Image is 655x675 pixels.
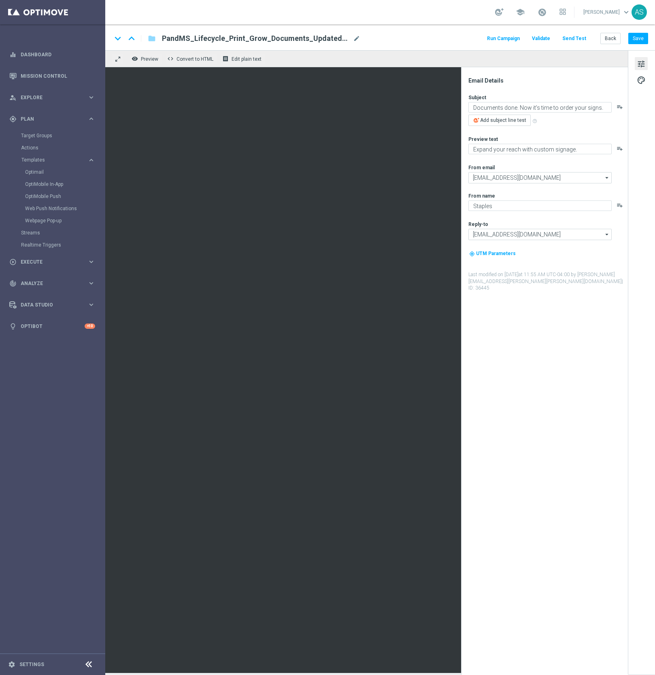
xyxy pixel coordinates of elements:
div: OptiMobile In-App [25,178,104,190]
button: track_changes Analyze keyboard_arrow_right [9,280,96,287]
div: AS [632,4,647,20]
div: Data Studio [9,301,87,309]
button: Templates keyboard_arrow_right [21,157,96,163]
span: palette [637,75,646,85]
button: receipt Edit plain text [220,53,265,64]
i: equalizer [9,51,17,58]
img: optiGenie.svg [474,117,479,123]
div: lightbulb Optibot +10 [9,323,96,330]
a: Streams [21,230,84,236]
button: play_circle_outline Execute keyboard_arrow_right [9,259,96,265]
button: Add subject line test [468,115,531,126]
div: OptiMobile Push [25,190,104,202]
a: Target Groups [21,132,84,139]
span: Add subject line test [480,117,526,123]
i: playlist_add [617,145,623,152]
button: remove_red_eye Preview [130,53,162,64]
span: tune [637,59,646,69]
button: Send Test [561,33,587,44]
label: Preview text [468,136,498,143]
label: Last modified on [DATE] at 11:55 AM UTC-04:00 by [PERSON_NAME][EMAIL_ADDRESS][PERSON_NAME][PERSON... [468,271,627,292]
button: my_location UTM Parameters [468,249,517,258]
i: gps_fixed [9,115,17,123]
i: track_changes [9,280,17,287]
i: folder [148,34,156,43]
a: Mission Control [21,65,95,87]
div: person_search Explore keyboard_arrow_right [9,94,96,101]
a: Settings [19,662,44,667]
i: keyboard_arrow_right [87,156,95,164]
i: play_circle_outline [9,258,17,266]
i: arrow_drop_down [603,172,611,183]
span: mode_edit [353,35,360,42]
button: tune [635,57,648,70]
a: Web Push Notifications [25,205,84,212]
button: code Convert to HTML [165,53,217,64]
button: Run Campaign [486,33,521,44]
span: Explore [21,95,87,100]
div: Plan [9,115,87,123]
button: Validate [531,33,551,44]
div: Target Groups [21,130,104,142]
i: keyboard_arrow_right [87,258,95,266]
i: keyboard_arrow_right [87,279,95,287]
i: keyboard_arrow_right [87,301,95,309]
button: equalizer Dashboard [9,51,96,58]
div: Email Details [468,77,627,84]
button: folder [147,32,157,45]
button: playlist_add [617,202,623,209]
div: Streams [21,227,104,239]
div: Dashboard [9,44,95,65]
i: keyboard_arrow_right [87,115,95,123]
span: Convert to HTML [177,56,213,62]
span: Execute [21,260,87,264]
button: Save [628,33,648,44]
span: Preview [141,56,158,62]
i: my_location [469,251,475,257]
div: Optimail [25,166,104,178]
span: Templates [21,158,79,162]
label: From email [468,164,495,171]
button: gps_fixed Plan keyboard_arrow_right [9,116,96,122]
div: Optibot [9,315,95,337]
span: PandMS_Lifecycle_Print_Grow_Documents_UpdatedOct2025 [162,34,350,43]
span: UTM Parameters [476,251,516,256]
i: keyboard_arrow_down [112,32,124,45]
span: Validate [532,36,550,41]
div: Execute [9,258,87,266]
i: keyboard_arrow_right [87,94,95,101]
div: Web Push Notifications [25,202,104,215]
i: keyboard_arrow_up [125,32,138,45]
a: [PERSON_NAME]keyboard_arrow_down [583,6,632,18]
div: Actions [21,142,104,154]
button: palette [635,73,648,86]
a: Optimail [25,169,84,175]
i: receipt [222,55,229,62]
span: help_outline [532,119,537,124]
div: Webpage Pop-up [25,215,104,227]
button: Mission Control [9,73,96,79]
i: settings [8,661,15,668]
span: keyboard_arrow_down [622,8,631,17]
span: Data Studio [21,302,87,307]
button: Data Studio keyboard_arrow_right [9,302,96,308]
span: Plan [21,117,87,121]
div: Templates [21,154,104,227]
input: Select [468,229,612,240]
a: Realtime Triggers [21,242,84,248]
input: Select [468,172,612,183]
span: Edit plain text [232,56,262,62]
div: +10 [85,324,95,329]
div: Analyze [9,280,87,287]
button: Back [600,33,621,44]
div: Templates [21,158,87,162]
i: lightbulb [9,323,17,330]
